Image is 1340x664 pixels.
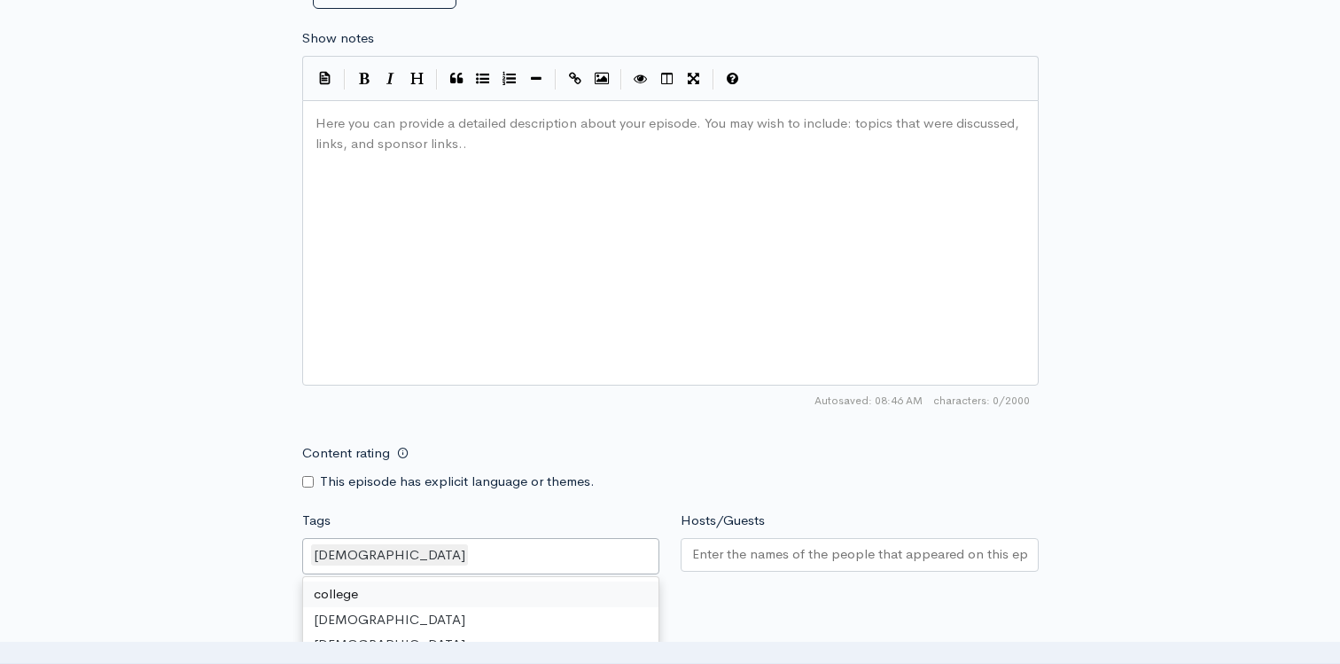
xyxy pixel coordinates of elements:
i: | [344,69,346,90]
label: Tags [302,511,331,531]
span: 0/2000 [933,393,1030,409]
i: | [436,69,438,90]
i: | [713,69,714,90]
button: Heading [404,66,431,92]
button: Create Link [562,66,588,92]
div: [DEMOGRAPHIC_DATA] [311,544,468,566]
i: | [555,69,557,90]
button: Markdown Guide [720,66,746,92]
span: Autosaved: 08:46 AM [814,393,923,409]
label: Hosts/Guests [681,511,765,531]
button: Insert Show Notes Template [312,65,339,91]
button: Numbered List [496,66,523,92]
button: Italic [378,66,404,92]
i: | [620,69,622,90]
input: Enter the names of the people that appeared on this episode [692,544,1027,565]
button: Generic List [470,66,496,92]
label: Show notes [302,28,374,49]
button: Insert Horizontal Line [523,66,549,92]
button: Toggle Side by Side [654,66,681,92]
div: [DEMOGRAPHIC_DATA] [303,632,659,658]
button: Bold [351,66,378,92]
div: college [303,582,659,607]
button: Quote [443,66,470,92]
label: Content rating [302,435,390,472]
label: This episode has explicit language or themes. [320,472,595,492]
button: Insert Image [588,66,615,92]
div: [DEMOGRAPHIC_DATA] [303,607,659,633]
button: Toggle Preview [627,66,654,92]
button: Toggle Fullscreen [681,66,707,92]
small: If no artwork is selected your default podcast artwork will be used [302,622,1039,640]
